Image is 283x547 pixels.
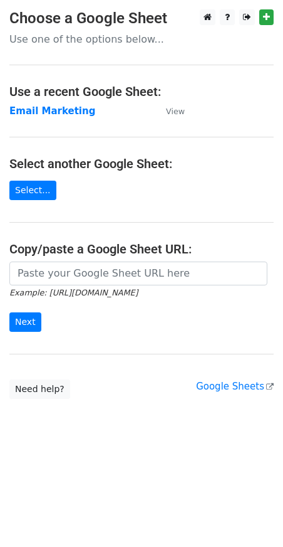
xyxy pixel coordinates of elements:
small: View [166,107,185,116]
a: View [153,105,185,117]
a: Google Sheets [196,381,274,392]
h4: Select another Google Sheet: [9,156,274,171]
input: Paste your Google Sheet URL here [9,262,267,285]
h3: Choose a Google Sheet [9,9,274,28]
a: Need help? [9,380,70,399]
a: Email Marketing [9,105,95,117]
input: Next [9,312,41,332]
a: Select... [9,181,56,200]
small: Example: [URL][DOMAIN_NAME] [9,288,138,297]
h4: Use a recent Google Sheet: [9,84,274,99]
h4: Copy/paste a Google Sheet URL: [9,242,274,257]
p: Use one of the options below... [9,33,274,46]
